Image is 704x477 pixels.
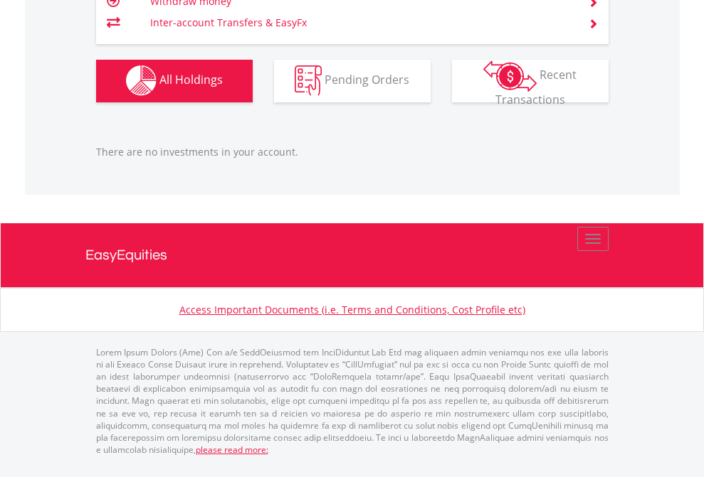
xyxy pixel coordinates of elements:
button: Pending Orders [274,60,431,102]
button: All Holdings [96,60,253,102]
img: pending_instructions-wht.png [295,65,322,96]
p: Lorem Ipsum Dolors (Ame) Con a/e SeddOeiusmod tem InciDiduntut Lab Etd mag aliquaen admin veniamq... [96,346,609,456]
span: All Holdings [159,72,223,87]
span: Recent Transactions [495,67,577,107]
img: holdings-wht.png [126,65,157,96]
img: transactions-zar-wht.png [483,60,537,92]
a: Access Important Documents (i.e. Terms and Conditions, Cost Profile etc) [179,303,525,316]
td: Inter-account Transfers & EasyFx [150,12,571,33]
p: There are no investments in your account. [96,145,609,159]
a: EasyEquities [85,223,619,287]
button: Recent Transactions [452,60,609,102]
a: please read more: [196,444,268,456]
span: Pending Orders [325,72,409,87]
